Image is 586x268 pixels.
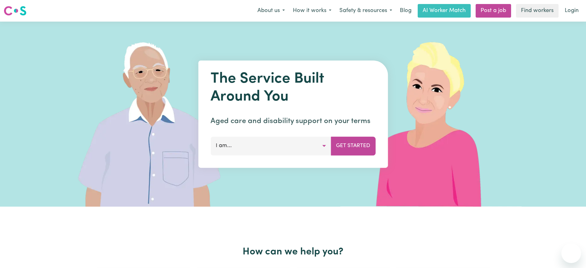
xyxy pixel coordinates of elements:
button: Get Started [331,137,375,155]
a: Login [561,4,582,18]
h1: The Service Built Around You [211,70,375,106]
button: About us [253,4,289,17]
a: Blog [396,4,415,18]
iframe: Button to launch messaging window [561,243,581,263]
a: Post a job [476,4,511,18]
a: Find workers [516,4,559,18]
a: Careseekers logo [4,4,27,18]
button: I am... [211,137,331,155]
button: How it works [289,4,335,17]
img: Careseekers logo [4,5,27,16]
button: Safety & resources [335,4,396,17]
a: AI Worker Match [418,4,471,18]
h2: How can we help you? [93,246,493,258]
p: Aged care and disability support on your terms [211,116,375,127]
